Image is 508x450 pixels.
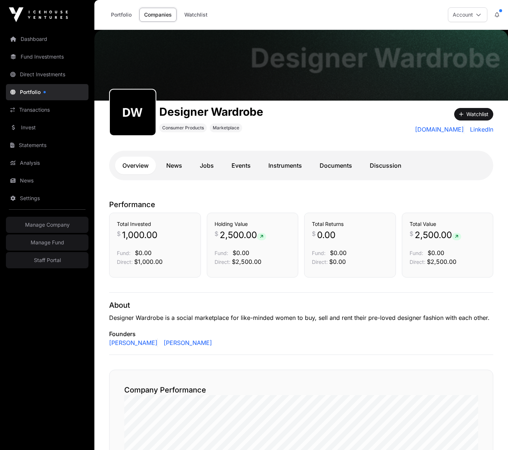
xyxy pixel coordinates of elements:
[6,234,88,251] a: Manage Fund
[232,258,261,265] span: $2,500.00
[312,229,316,238] span: $
[122,229,157,241] span: 1,000.00
[330,249,347,257] span: $0.00
[124,385,478,395] h2: Company Performance
[117,250,131,256] span: Fund:
[109,300,493,310] p: About
[410,220,486,228] h3: Total Value
[115,157,156,174] a: Overview
[117,229,121,238] span: $
[159,105,263,118] h1: Designer Wardrobe
[6,217,88,233] a: Manage Company
[215,220,291,228] h3: Holding Value
[415,229,461,241] span: 2,500.00
[428,249,444,257] span: $0.00
[312,157,359,174] a: Documents
[6,155,88,171] a: Analysis
[471,415,508,450] iframe: Chat Widget
[233,249,249,257] span: $0.00
[6,84,88,100] a: Portfolio
[6,31,88,47] a: Dashboard
[213,125,239,131] span: Marketplace
[410,250,423,256] span: Fund:
[159,157,189,174] a: News
[9,7,68,22] img: Icehouse Ventures Logo
[215,259,230,265] span: Direct:
[6,49,88,65] a: Fund Investments
[109,338,158,347] a: [PERSON_NAME]
[161,338,212,347] a: [PERSON_NAME]
[134,258,163,265] span: $1,000.00
[317,229,335,241] span: 0.00
[410,229,413,238] span: $
[6,252,88,268] a: Staff Portal
[454,108,493,121] button: Watchlist
[115,157,487,174] nav: Tabs
[6,137,88,153] a: Statements
[106,8,136,22] a: Portfolio
[109,329,493,338] p: Founders
[162,125,204,131] span: Consumer Products
[312,250,326,256] span: Fund:
[467,125,493,134] a: LinkedIn
[6,190,88,206] a: Settings
[362,157,409,174] a: Discussion
[448,7,487,22] button: Account
[109,199,493,210] p: Performance
[135,249,152,257] span: $0.00
[113,93,153,132] img: designer-wardrobe86.png
[6,66,88,83] a: Direct Investments
[220,229,266,241] span: 2,500.00
[180,8,212,22] a: Watchlist
[215,229,218,238] span: $
[410,259,425,265] span: Direct:
[6,102,88,118] a: Transactions
[117,259,133,265] span: Direct:
[224,157,258,174] a: Events
[250,45,501,71] h1: Designer Wardrobe
[6,172,88,189] a: News
[192,157,221,174] a: Jobs
[427,258,456,265] span: $2,500.00
[109,313,493,322] p: Designer Wardrobe is a social marketplace for like-minded women to buy, sell and rent their pre-l...
[329,258,346,265] span: $0.00
[94,30,508,101] img: Designer Wardrobe
[215,250,228,256] span: Fund:
[312,259,328,265] span: Direct:
[312,220,388,228] h3: Total Returns
[415,125,464,134] a: [DOMAIN_NAME]
[139,8,177,22] a: Companies
[261,157,309,174] a: Instruments
[117,220,193,228] h3: Total Invested
[6,119,88,136] a: Invest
